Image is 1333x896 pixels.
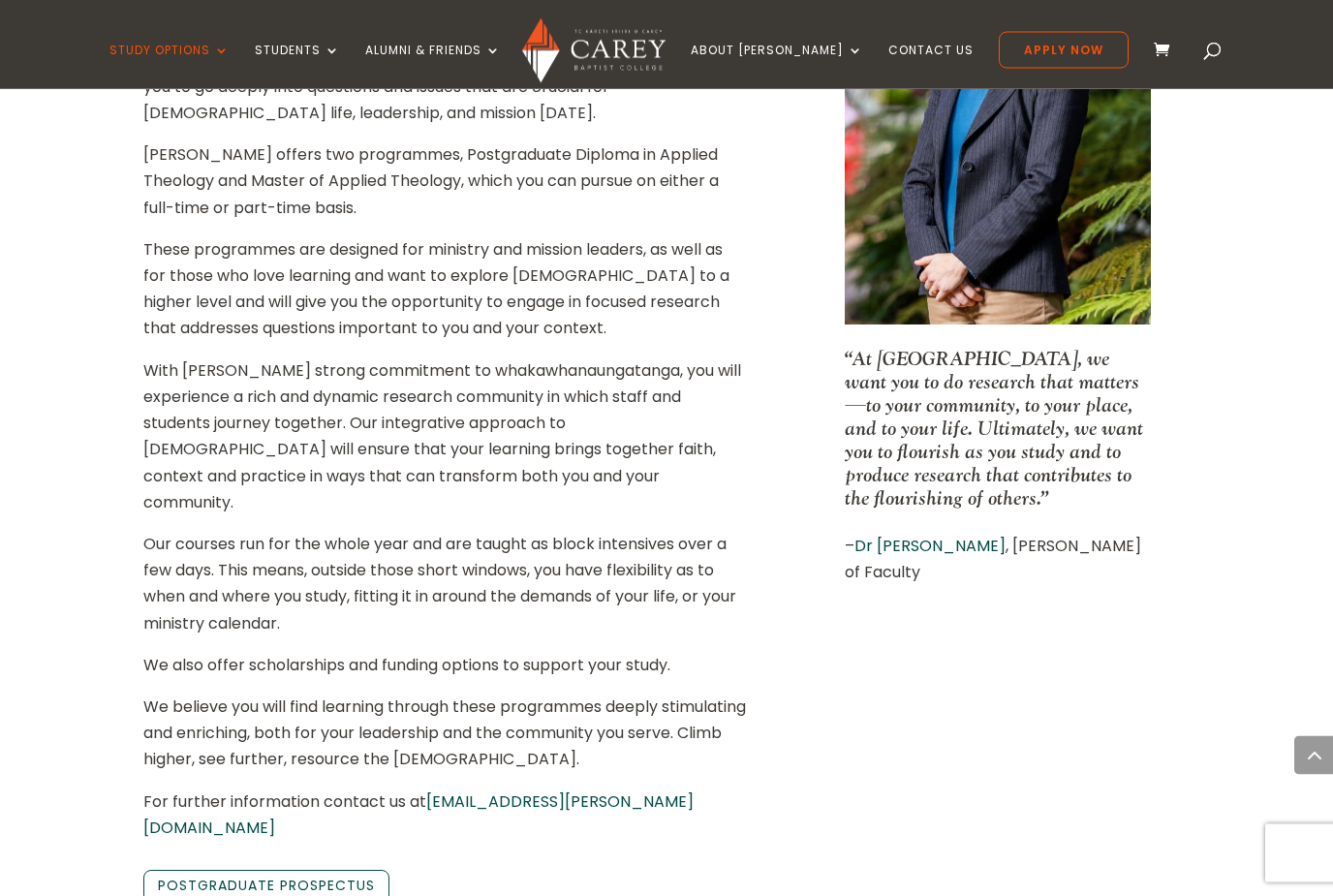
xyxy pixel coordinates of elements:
[143,358,748,532] p: With [PERSON_NAME] strong commitment to whakawhanaungatanga, you will experience a rich and dynam...
[845,534,1151,586] div: – , [PERSON_NAME] of Faculty
[143,653,748,695] p: We also offer scholarships and funding options to support your study.
[365,44,501,89] a: Alumni & Friends
[691,44,863,89] a: About [PERSON_NAME]
[999,32,1129,69] a: Apply Now
[888,44,974,89] a: Contact Us
[522,18,665,83] img: Carey Baptist College
[845,348,1151,510] p: “At [GEOGRAPHIC_DATA], we want you to do research that matters—to your community, to your place, ...
[143,142,748,237] p: [PERSON_NAME] offers two programmes, Postgraduate Diploma in Applied Theology and Master of Appli...
[143,695,748,789] p: We believe you will find learning through these programmes deeply stimulating and enriching, both...
[255,44,340,89] a: Students
[143,791,694,840] a: [EMAIL_ADDRESS][PERSON_NAME][DOMAIN_NAME]
[143,789,748,842] p: For further information contact us at
[109,44,230,89] a: Study Options
[143,237,748,358] p: These programmes are designed for ministry and mission leaders, as well as for those who love lea...
[854,536,1006,558] a: Dr [PERSON_NAME]
[143,532,748,653] p: Our courses run for the whole year and are taught as block intensives over a few days. This means...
